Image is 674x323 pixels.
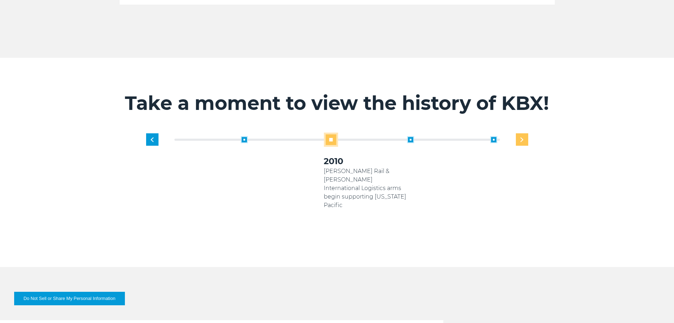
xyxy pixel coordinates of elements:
button: Do Not Sell or Share My Personal Information [14,292,125,305]
h3: 2010 [324,156,407,167]
div: Next slide [516,133,528,146]
img: previous slide [151,137,154,142]
h2: Take a moment to view the history of KBX! [120,91,555,115]
p: [PERSON_NAME] Rail & [PERSON_NAME] International Logistics arms begin supporting [US_STATE] Pacific [324,167,407,210]
img: next slide [520,137,523,142]
div: Previous slide [146,133,159,146]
